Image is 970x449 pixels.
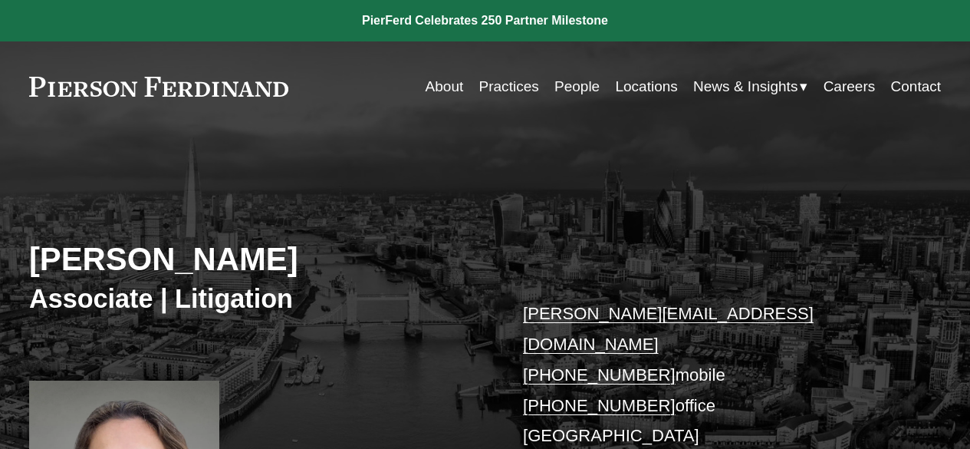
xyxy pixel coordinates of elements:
[523,365,676,385] a: [PHONE_NUMBER]
[554,72,600,101] a: People
[29,240,485,279] h2: [PERSON_NAME]
[29,282,485,315] h3: Associate | Litigation
[523,396,676,415] a: [PHONE_NUMBER]
[693,72,807,101] a: folder dropdown
[824,72,876,101] a: Careers
[693,74,797,100] span: News & Insights
[426,72,464,101] a: About
[891,72,942,101] a: Contact
[479,72,539,101] a: Practices
[523,304,814,354] a: [PERSON_NAME][EMAIL_ADDRESS][DOMAIN_NAME]
[615,72,677,101] a: Locations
